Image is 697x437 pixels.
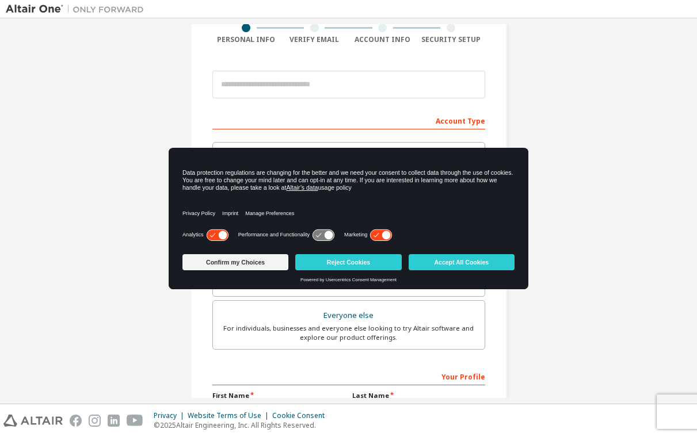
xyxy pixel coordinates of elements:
div: Account Type [212,111,485,129]
img: altair_logo.svg [3,415,63,427]
img: youtube.svg [127,415,143,427]
div: Privacy [154,411,188,420]
p: © 2025 Altair Engineering, Inc. All Rights Reserved. [154,420,332,430]
div: Account Info [349,35,417,44]
label: Last Name [352,391,485,400]
div: Website Terms of Use [188,411,272,420]
img: facebook.svg [70,415,82,427]
div: Everyone else [220,308,478,324]
img: instagram.svg [89,415,101,427]
div: Security Setup [417,35,485,44]
div: Cookie Consent [272,411,332,420]
div: Personal Info [212,35,281,44]
img: Altair One [6,3,150,15]
div: Your Profile [212,367,485,385]
div: Verify Email [280,35,349,44]
img: linkedin.svg [108,415,120,427]
div: For individuals, businesses and everyone else looking to try Altair software and explore our prod... [220,324,478,342]
label: First Name [212,391,345,400]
